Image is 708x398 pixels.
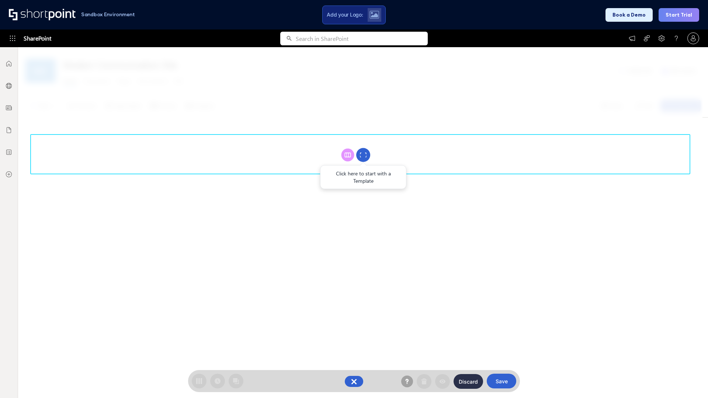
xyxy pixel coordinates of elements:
[487,374,516,388] button: Save
[369,11,379,19] img: Upload logo
[659,8,699,22] button: Start Trial
[24,29,51,47] span: SharePoint
[296,32,428,45] input: Search in SharePoint
[454,374,483,389] button: Discard
[605,8,653,22] button: Book a Demo
[81,13,135,17] h1: Sandbox Environment
[671,363,708,398] iframe: Chat Widget
[327,11,363,18] span: Add your Logo:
